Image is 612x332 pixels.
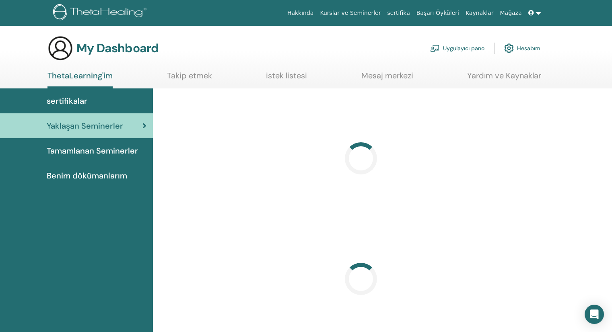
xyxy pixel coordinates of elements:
a: Başarı Öyküleri [413,6,462,20]
span: Benim dökümanlarım [47,170,127,182]
img: logo.png [53,4,149,22]
a: Hakkında [284,6,317,20]
a: istek listesi [266,71,307,86]
a: Hesabım [504,39,540,57]
a: Yardım ve Kaynaklar [467,71,541,86]
span: sertifikalar [47,95,87,107]
a: Kurslar ve Seminerler [317,6,384,20]
h3: My Dashboard [76,41,159,55]
a: Kaynaklar [462,6,497,20]
img: cog.svg [504,41,514,55]
a: Mağaza [497,6,525,20]
a: ThetaLearning'im [47,71,113,88]
a: sertifika [384,6,413,20]
span: Tamamlanan Seminerler [47,145,138,157]
img: generic-user-icon.jpg [47,35,73,61]
a: Mesaj merkezi [361,71,413,86]
a: Uygulayıcı pano [430,39,484,57]
a: Takip etmek [167,71,212,86]
span: Yaklaşan Seminerler [47,120,123,132]
div: Open Intercom Messenger [585,305,604,324]
img: chalkboard-teacher.svg [430,45,440,52]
